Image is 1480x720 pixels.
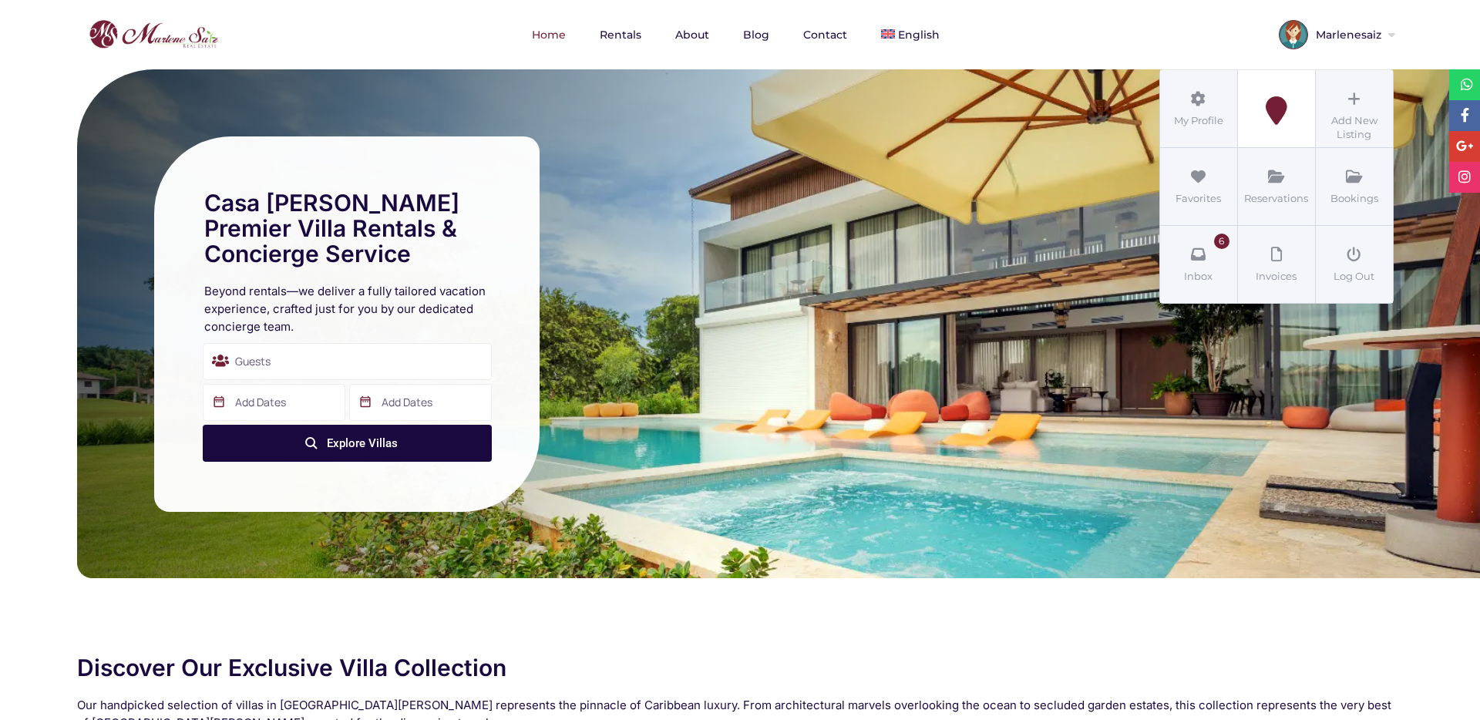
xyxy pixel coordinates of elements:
[1160,70,1237,147] a: My Profile
[1316,70,1393,147] a: Add New Listing
[203,343,492,380] div: Guests
[203,425,492,462] button: Explore Villas
[1214,234,1229,249] div: 6
[898,28,940,42] span: English
[1238,226,1315,303] a: Invoices
[1160,226,1237,303] a: 6 Inbox
[85,16,222,53] img: logo
[204,282,489,335] h2: Beyond rentals—we deliver a fully tailored vacation experience, crafted just for you by our dedic...
[1238,148,1315,225] a: Reservations
[77,655,1403,681] h2: Discover Our Exclusive Villa Collection
[1308,29,1385,40] span: Marlenesaiz
[1316,148,1393,225] a: Bookings
[1238,70,1315,147] a: My Listings
[203,384,345,421] input: Add Dates
[1160,148,1237,225] a: Favorites
[204,190,489,267] h1: Casa [PERSON_NAME] Premier Villa Rentals & Concierge Service
[349,384,492,421] input: Add Dates
[1316,226,1393,303] a: Log Out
